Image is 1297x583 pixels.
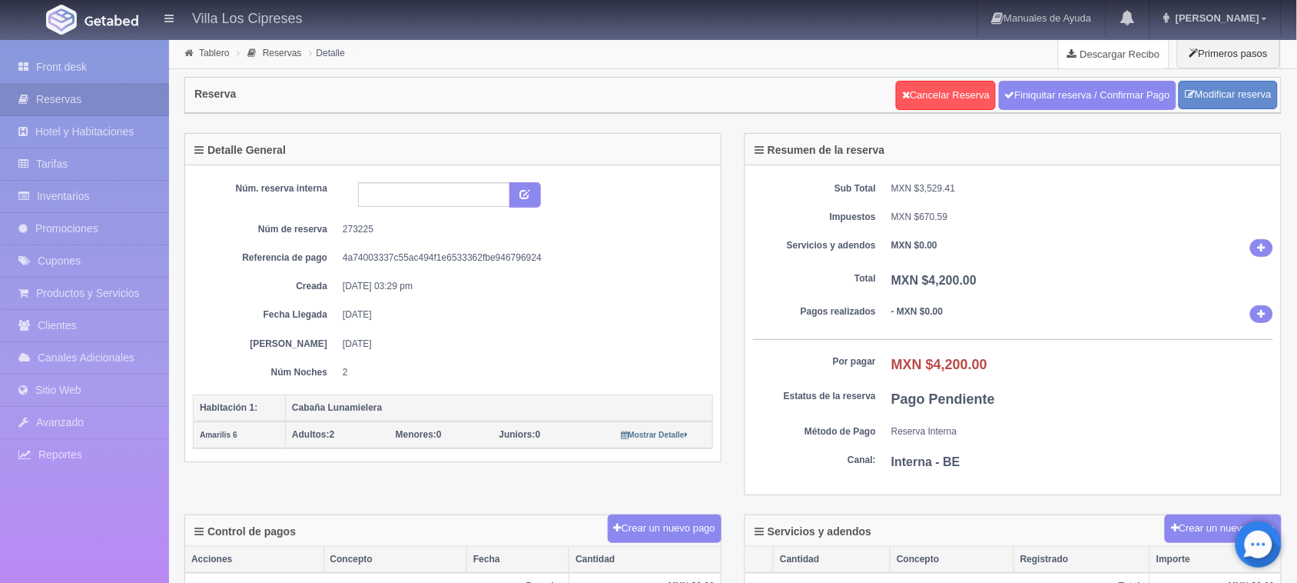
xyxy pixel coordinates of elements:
[621,431,688,439] small: Mostrar Detalle
[499,429,541,440] span: 0
[1179,81,1278,109] a: Modificar reserva
[1059,38,1169,69] a: Descargar Recibo
[621,429,688,440] a: Mostrar Detalle
[292,429,330,440] strong: Adultos:
[343,223,702,236] dd: 273225
[194,145,286,156] h4: Detalle General
[204,280,327,293] dt: Creada
[263,48,302,58] a: Reservas
[1177,38,1280,68] button: Primeros pasos
[323,547,466,573] th: Concepto
[292,429,334,440] span: 2
[753,272,876,285] dt: Total
[85,15,138,26] img: Getabed
[1165,515,1282,543] button: Crear un nuevo cargo
[1150,547,1281,573] th: Importe
[891,306,943,317] b: - MXN $0.00
[891,274,977,287] b: MXN $4,200.00
[755,526,871,538] h4: Servicios y adendos
[499,429,536,440] strong: Juniors:
[999,81,1176,110] a: Finiquitar reserva / Confirmar Pago
[1172,12,1259,24] span: [PERSON_NAME]
[891,240,937,251] b: MXN $0.00
[200,431,237,439] small: Amarilis 6
[753,239,876,252] dt: Servicios y adendos
[204,223,327,236] dt: Núm de reserva
[343,252,702,265] dd: 4a74003337c55ac494f1e6533362fbe946796924
[753,182,876,195] dt: Sub Total
[396,429,436,440] strong: Menores:
[896,81,996,110] a: Cancelar Reserva
[46,5,77,35] img: Getabed
[194,88,237,100] h4: Reserva
[753,305,876,318] dt: Pagos realizados
[343,366,702,379] dd: 2
[204,366,327,379] dt: Núm Noches
[891,547,1014,573] th: Concepto
[891,211,1273,224] dd: MXN $670.59
[891,391,995,407] b: Pago Pendiente
[891,425,1273,438] dd: Reserva Interna
[891,455,960,468] b: Interna - BE
[204,308,327,321] dt: Fecha Llegada
[753,211,876,224] dt: Impuestos
[204,338,327,351] dt: [PERSON_NAME]
[608,515,721,543] button: Crear un nuevo pago
[755,145,885,156] h4: Resumen de la reserva
[343,338,702,351] dd: [DATE]
[396,429,442,440] span: 0
[774,547,891,573] th: Cantidad
[343,308,702,321] dd: [DATE]
[753,425,876,438] dt: Método de Pago
[185,547,323,573] th: Acciones
[1014,547,1150,573] th: Registrado
[891,357,987,372] b: MXN $4,200.00
[204,182,327,195] dt: Núm. reserva interna
[753,454,876,467] dt: Canal:
[467,547,569,573] th: Fecha
[286,395,713,421] th: Cabaña Lunamielera
[200,402,257,413] b: Habitación 1:
[204,252,327,265] dt: Referencia de pago
[891,182,1273,195] dd: MXN $3,529.41
[306,45,349,60] li: Detalle
[343,280,702,293] dd: [DATE] 03:29 pm
[753,355,876,368] dt: Por pagar
[194,526,296,538] h4: Control de pagos
[199,48,229,58] a: Tablero
[569,547,721,573] th: Cantidad
[192,8,303,27] h4: Villa Los Cipreses
[753,390,876,403] dt: Estatus de la reserva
